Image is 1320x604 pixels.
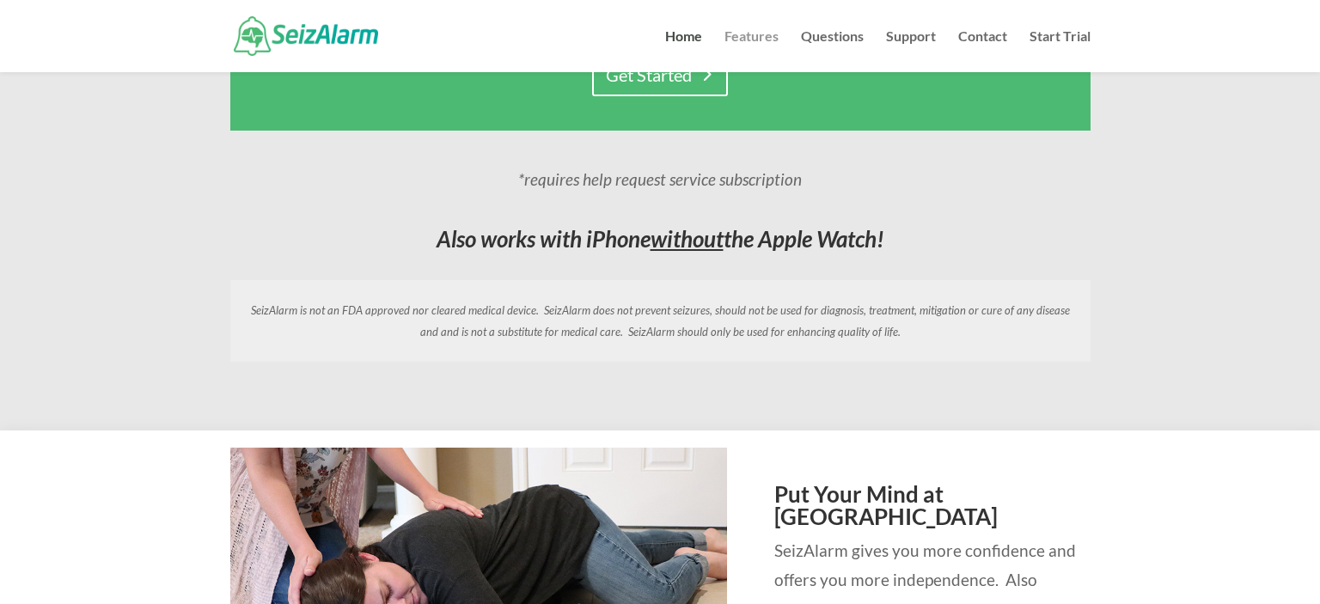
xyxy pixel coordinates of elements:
em: *requires help request service subscription [518,169,802,189]
a: Start Trial [1030,30,1091,72]
a: Questions [801,30,864,72]
h2: Put Your Mind at [GEOGRAPHIC_DATA] [774,483,1090,536]
em: Also works with iPhone the Apple Watch! [437,225,884,253]
em: SeizAlarm is not an FDA approved nor cleared medical device. SeizAlarm does not prevent seizures,... [251,303,1070,339]
span: without [651,225,724,253]
a: Home [665,30,702,72]
a: Get Started [592,53,728,96]
img: SeizAlarm [234,16,379,55]
a: Features [724,30,779,72]
a: Support [886,30,936,72]
a: Contact [958,30,1007,72]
